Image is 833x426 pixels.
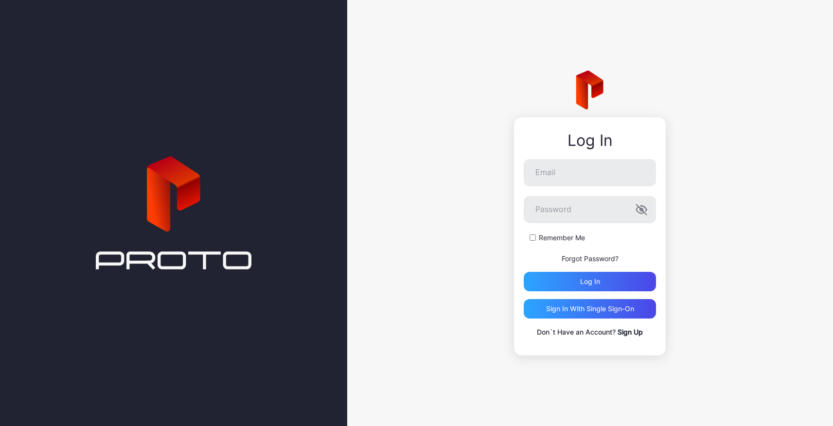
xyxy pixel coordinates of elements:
button: Password [636,204,647,215]
p: Don`t Have an Account? [524,326,656,338]
input: Password [524,196,656,223]
label: Remember Me [539,233,585,243]
a: Forgot Password? [562,254,619,263]
div: Log In [524,132,656,149]
button: Log in [524,272,656,291]
a: Sign Up [618,328,643,336]
input: Email [524,159,656,186]
div: Log in [580,278,600,285]
button: Sign in With Single Sign-On [524,299,656,319]
div: Sign in With Single Sign-On [546,305,634,313]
